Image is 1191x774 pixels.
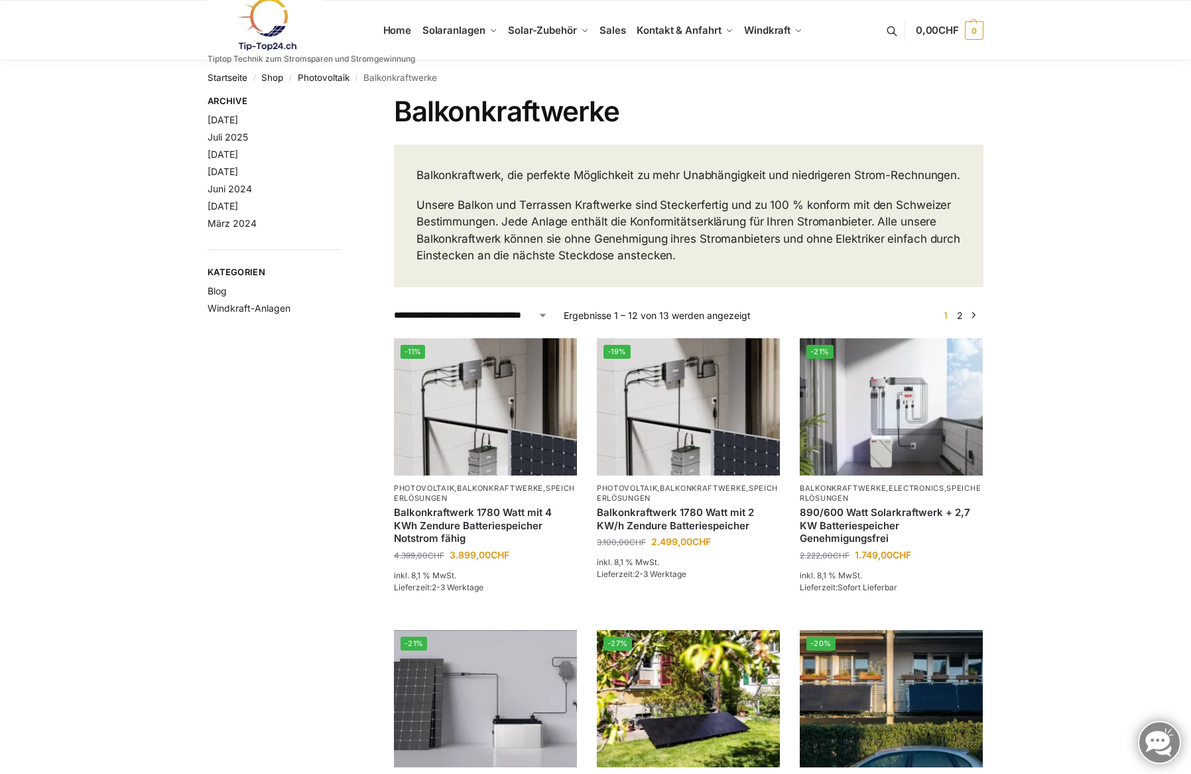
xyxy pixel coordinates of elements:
a: Juni 2024 [208,183,252,194]
span: CHF [938,24,959,36]
a: -27%Steckerkraftwerk 890/600 Watt, mit Ständer für Terrasse inkl. Lieferung [597,630,780,767]
select: Shop-Reihenfolge [394,308,548,322]
span: Sofort Lieferbar [838,582,897,592]
span: 2-3 Werktage [432,582,483,592]
a: 890/600 Watt Solarkraftwerk + 2,7 KW Batteriespeicher Genehmigungsfrei [800,506,983,545]
nav: Produkt-Seitennummerierung [936,308,983,322]
span: CHF [833,550,849,560]
a: Sales [594,1,631,60]
bdi: 3.899,00 [450,549,509,560]
a: Juli 2025 [208,131,248,143]
a: -11%Zendure-solar-flow-Batteriespeicher für Balkonkraftwerke [394,338,577,476]
a: -20%2 Balkonkraftwerke [800,630,983,767]
span: / [349,73,363,84]
a: [DATE] [208,149,238,160]
p: inkl. 8,1 % MwSt. [394,570,577,582]
span: Solar-Zubehör [508,24,577,36]
p: Ergebnisse 1 – 12 von 13 werden angezeigt [564,308,751,322]
img: ASE 1000 Batteriespeicher [394,630,577,767]
a: Balkonkraftwerke [660,484,746,493]
span: Archive [208,95,340,108]
a: März 2024 [208,218,257,229]
span: Solaranlagen [422,24,485,36]
span: Lieferzeit: [800,582,897,592]
span: 0,00 [916,24,959,36]
a: Balkonkraftwerke [800,484,886,493]
a: Seite 2 [954,310,966,321]
p: Balkonkraftwerk, die perfekte Möglichkeit zu mehr Unabhängigkeit und niedrigeren Strom-Rechnungen. [416,167,961,184]
a: Windkraft [739,1,808,60]
span: / [283,73,297,84]
a: -21%ASE 1000 Batteriespeicher [394,630,577,767]
p: Tiptop Technik zum Stromsparen und Stromgewinnung [208,55,415,63]
nav: Breadcrumb [208,60,983,95]
bdi: 4.399,00 [394,550,444,560]
p: , , [800,484,983,504]
a: -19%Zendure-solar-flow-Batteriespeicher für Balkonkraftwerke [597,338,780,476]
a: Electronics [889,484,944,493]
bdi: 3.100,00 [597,537,646,547]
a: Startseite [208,72,247,83]
a: Balkonkraftwerke [457,484,543,493]
span: Windkraft [744,24,790,36]
p: , , [597,484,780,504]
img: 2 Balkonkraftwerke [800,630,983,767]
a: Photovoltaik [597,484,657,493]
a: Windkraft-Anlagen [208,302,290,314]
bdi: 1.749,00 [855,549,911,560]
span: Kategorien [208,266,340,279]
a: Shop [261,72,283,83]
span: CHF [629,537,646,547]
p: Unsere Balkon und Terrassen Kraftwerke sind Steckerfertig und zu 100 % konform mit den Schweizer ... [416,197,961,265]
p: inkl. 8,1 % MwSt. [800,570,983,582]
span: CHF [893,549,911,560]
span: / [247,73,261,84]
h1: Balkonkraftwerke [394,95,983,128]
span: CHF [428,550,444,560]
span: Kontakt & Anfahrt [637,24,721,36]
a: Balkonkraftwerk 1780 Watt mit 4 KWh Zendure Batteriespeicher Notstrom fähig [394,506,577,545]
a: [DATE] [208,200,238,212]
a: → [969,308,979,322]
a: Photovoltaik [298,72,349,83]
a: Blog [208,285,227,296]
a: [DATE] [208,114,238,125]
span: Lieferzeit: [394,582,483,592]
a: Balkonkraftwerk 1780 Watt mit 2 KW/h Zendure Batteriespeicher [597,506,780,532]
bdi: 2.222,00 [800,550,849,560]
span: CHF [491,549,509,560]
span: Seite 1 [940,310,951,321]
a: Kontakt & Anfahrt [631,1,739,60]
a: Solar-Zubehör [503,1,594,60]
span: 2-3 Werktage [635,569,686,579]
bdi: 2.499,00 [651,536,711,547]
a: Photovoltaik [394,484,454,493]
p: inkl. 8,1 % MwSt. [597,556,780,568]
img: Zendure-solar-flow-Batteriespeicher für Balkonkraftwerke [597,338,780,476]
span: CHF [692,536,711,547]
a: [DATE] [208,166,238,177]
p: , , [394,484,577,504]
a: 0,00CHF 0 [916,11,983,50]
a: Speicherlösungen [597,484,778,503]
a: Speicherlösungen [800,484,981,503]
a: -21%Steckerkraftwerk mit 2,7kwh-Speicher [800,338,983,476]
a: Solaranlagen [416,1,502,60]
button: Close filters [340,96,347,110]
img: Steckerkraftwerk 890/600 Watt, mit Ständer für Terrasse inkl. Lieferung [597,630,780,767]
span: 0 [965,21,983,40]
span: Lieferzeit: [597,569,686,579]
a: Speicherlösungen [394,484,575,503]
img: Steckerkraftwerk mit 2,7kwh-Speicher [800,338,983,476]
span: Sales [599,24,626,36]
img: Zendure-solar-flow-Batteriespeicher für Balkonkraftwerke [394,338,577,476]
